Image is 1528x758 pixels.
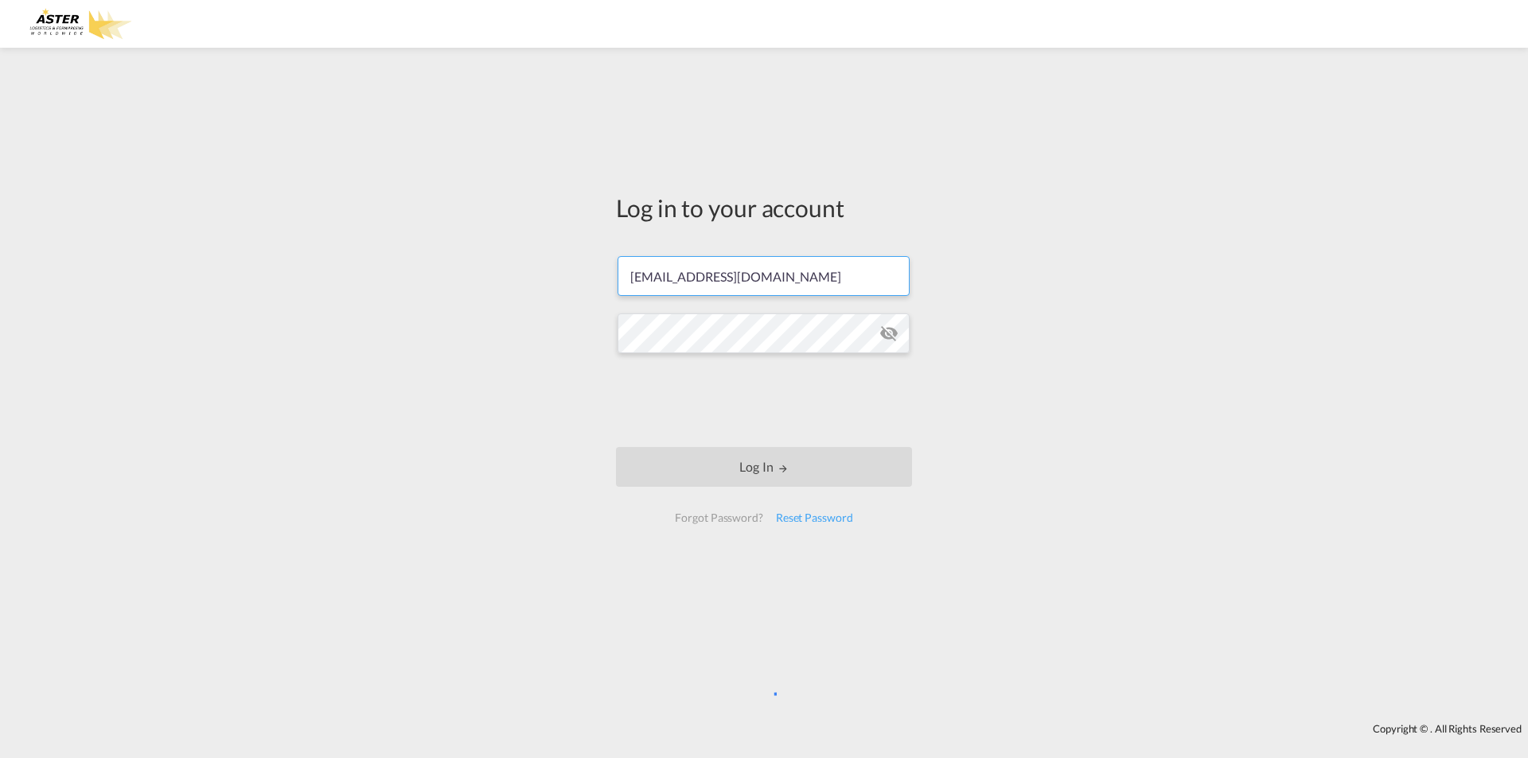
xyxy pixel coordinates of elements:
md-icon: icon-eye-off [879,324,898,343]
div: Reset Password [770,503,859,532]
button: LOGIN [616,447,912,487]
input: Enter email/phone number [618,256,910,296]
img: e3303e4028ba11efbf5f992c85cc34d8.png [24,6,131,42]
div: Log in to your account [616,191,912,224]
iframe: reCAPTCHA [643,369,885,431]
div: Forgot Password? [668,503,769,532]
